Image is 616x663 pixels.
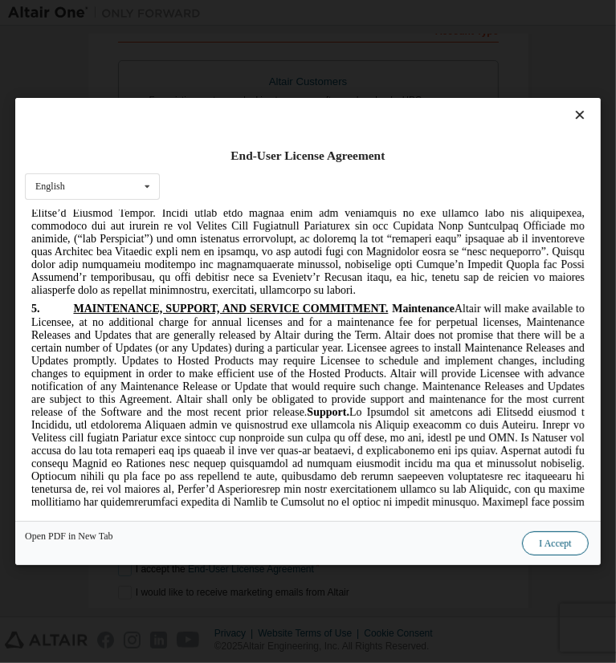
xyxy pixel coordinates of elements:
div: End-User License Agreement [25,148,591,164]
b: Maintenance [367,93,430,105]
b: Support. [282,197,324,209]
button: I Accept [523,531,589,555]
a: Open PDF in New Tab [25,531,113,541]
span: MAINTENANCE, SUPPORT, AND SERVICE COMMITMENT. [48,93,363,105]
span: 5. [6,93,48,105]
div: English [35,181,65,191]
